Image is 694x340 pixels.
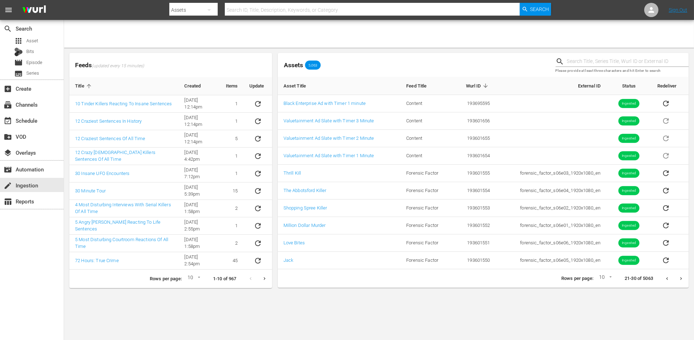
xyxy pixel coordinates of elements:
[185,273,202,284] div: 10
[453,165,496,182] td: 193601555
[669,7,687,13] a: Sign Out
[401,95,453,112] td: Content
[179,182,220,200] td: [DATE] 5:39pm
[220,165,244,182] td: 1
[179,252,220,270] td: [DATE] 2:54pm
[284,170,301,176] a: Thrill Kill
[284,136,374,141] a: Valuetainment Ad Slate with Timer 2 Minute
[179,200,220,217] td: [DATE] 1:58pm
[453,147,496,165] td: 193601654
[453,112,496,130] td: 193601656
[26,70,39,77] span: Series
[4,133,12,141] span: VOD
[466,83,490,89] span: Wurl ID
[401,200,453,217] td: Forensic Factor
[401,252,453,269] td: Forensic Factor
[69,59,272,71] span: Feeds
[453,95,496,112] td: 193695595
[150,276,182,282] p: Rows per page:
[213,276,237,282] p: 1-10 of 967
[401,147,453,165] td: Content
[220,217,244,235] td: 1
[220,95,244,113] td: 1
[284,83,316,89] span: Asset Title
[179,217,220,235] td: [DATE] 2:55pm
[4,25,12,33] span: Search
[453,200,496,217] td: 193601553
[75,118,142,124] a: 12 Craziest Sentences In History
[92,63,144,69] span: (updated every 15 minutes)
[75,101,172,106] a: 10 Tinder Killers Reacting To Insane Sentences
[14,58,23,67] span: Episode
[453,234,496,252] td: 193601551
[618,188,639,193] span: Ingested
[179,148,220,165] td: [DATE] 4:42pm
[625,275,653,282] p: 21-30 of 5063
[220,200,244,217] td: 2
[184,83,210,89] span: Created
[496,77,606,95] th: External ID
[618,206,639,211] span: Ingested
[220,182,244,200] td: 15
[220,113,244,130] td: 1
[401,165,453,182] td: Forensic Factor
[278,77,689,269] table: sticky table
[401,234,453,252] td: Forensic Factor
[652,77,689,95] th: Redeliver
[4,181,12,190] span: Ingestion
[556,68,689,74] p: Please provide at least three characters and hit Enter to search
[75,171,129,176] a: 30 Insane UFO Encounters
[657,118,674,123] span: Asset is in future lineups. Remove all episodes that contain this asset before redelivering
[284,257,293,263] a: Jack
[496,234,606,252] td: forensic_factor_s06e06_1920x1080_en
[520,3,551,16] button: Search
[496,200,606,217] td: forensic_factor_s06e02_1920x1080_en
[305,63,321,67] span: 5,063
[618,118,639,124] span: Ingested
[496,182,606,200] td: forensic_factor_s06e04_1920x1080_en
[75,258,119,263] a: 72 Hours: True Crime
[618,240,639,246] span: Ingested
[618,223,639,228] span: Ingested
[496,217,606,234] td: forensic_factor_s06e01_1920x1080_en
[453,130,496,147] td: 193601655
[4,6,13,14] span: menu
[75,202,171,214] a: 4 Most Disturbing Interviews With Serial Killers Of All Time
[401,77,453,95] th: Feed Title
[284,101,366,106] a: Black Enterprise Ad with Timer 1 minute
[4,101,12,109] span: Channels
[284,240,305,245] a: Love Bites
[75,219,160,232] a: 5 Angry [PERSON_NAME] Reacting To Life Sentences
[496,165,606,182] td: forensic_factor_s06e03_1920x1080_en
[618,136,639,141] span: Ingested
[258,272,271,286] button: Next page
[75,188,106,193] a: 30 Minute Tour
[401,112,453,130] td: Content
[284,188,327,193] a: The Abbotsford Killer
[14,48,23,56] div: Bits
[284,205,327,211] a: Shopping Spree Killer
[618,171,639,176] span: Ingested
[26,59,42,66] span: Episode
[674,272,688,286] button: Next page
[220,252,244,270] td: 45
[4,85,12,93] span: Create
[17,2,51,18] img: ans4CAIJ8jUAAAAAAAAAAAAAAAAAAAAAAAAgQb4GAAAAAAAAAAAAAAAAAAAAAAAAJMjXAAAAAAAAAAAAAAAAAAAAAAAAgAT5G...
[14,37,23,45] span: Asset
[26,37,38,44] span: Asset
[26,48,34,55] span: Bits
[75,237,168,249] a: 5 Most Disturbing Courtroom Reactions Of All Time
[606,77,652,95] th: Status
[618,101,639,106] span: Ingested
[453,217,496,234] td: 193601552
[453,252,496,269] td: 193601550
[69,77,272,270] table: sticky table
[220,130,244,148] td: 5
[618,258,639,263] span: Ingested
[660,272,674,286] button: Previous page
[220,148,244,165] td: 1
[401,182,453,200] td: Forensic Factor
[75,150,155,162] a: 12 Crazy [DEMOGRAPHIC_DATA] Killers Sentences Of All Time
[4,165,12,174] span: Automation
[244,77,272,95] th: Update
